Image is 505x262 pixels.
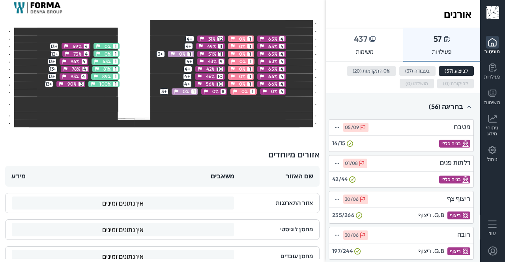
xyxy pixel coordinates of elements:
p: משימות [484,99,500,105]
div: Q.B. ריצוף [419,212,444,219]
div: 4 [279,74,284,79]
div: 56 % [204,81,215,87]
div: 65 % [267,36,278,42]
div: 73 % [72,51,82,57]
div: 9 [219,59,224,64]
div: 100 % [98,81,111,87]
div: 1 [247,67,252,71]
div: + 13 [48,58,56,65]
div: שם האזור [234,172,313,180]
div: + 13 [50,43,58,49]
div: 0 % [211,88,219,94]
div: אזור התארגנות [276,200,313,207]
div: מחסן לוגיסטי [279,226,313,233]
div: רובה [457,230,470,238]
div: 4 [279,67,284,71]
div: + 4 [184,43,193,49]
div: 4 [279,89,284,94]
div: 0 % [269,88,278,94]
div: + 4 [185,36,194,42]
div: דלתות פנים [440,159,471,167]
span: 30/06 [345,232,359,238]
div: + 13 [48,73,56,80]
button: בעבודה (37) [399,66,436,76]
div: בניה כללי [441,140,461,146]
div: 11 [218,44,223,49]
div: 0 % [238,51,246,57]
p: 57 [432,34,442,44]
a: מוניטור [480,33,505,58]
div: 1 [113,59,118,64]
button: 0% התקדמות (20) [347,66,396,76]
div: 31 % [207,36,216,42]
div: 96 % [69,58,80,64]
div: 4 [279,36,284,41]
a: ניהול [480,140,505,165]
span: 01/08 [345,160,358,166]
div: 4 [279,82,284,86]
div: 197/244 [332,248,353,255]
div: + 4 [183,66,192,72]
div: + 4 [183,81,192,87]
div: אין נתונים זמינים [102,199,144,208]
div: ריצוף [450,248,461,254]
span: 05/09 [345,124,359,130]
div: 89 % [101,73,112,79]
div: 1 [248,59,253,64]
p: מוניטור [484,49,500,54]
div: 10 [217,67,223,71]
div: 0 % [240,88,249,94]
a: עוד [480,215,505,240]
div: 0 % [103,43,112,49]
div: 1 [187,52,193,56]
div: 1 [113,67,118,71]
img: Project logo [14,2,62,13]
div: 1 [247,82,252,86]
div: + 13 [49,66,58,72]
div: 43 % [206,58,217,64]
div: 78 % [70,66,81,72]
div: 4 [279,44,284,49]
div: מידע [11,172,26,180]
div: 1 [247,44,252,49]
p: ניהול [487,156,498,162]
div: אין נתונים זמינים [102,252,144,261]
div: 1 [113,74,118,79]
div: Q.B. ריצוף [419,248,444,255]
div: + 3 [156,51,165,57]
div: 12 [217,36,223,41]
p: פעילויות [432,49,451,56]
div: + 4 [185,58,194,65]
div: 1 [113,44,118,49]
div: אין נתונים זמינים [102,225,144,234]
div: 1 [247,74,252,79]
span: 30/06 [345,196,359,202]
div: 81 % [102,66,112,72]
div: 63 % [267,58,278,64]
div: משאבים [26,172,234,180]
div: מחסן עובדים [281,253,313,260]
div: + 4 [183,73,192,80]
div: 46 % [204,73,215,79]
div: 69 % [71,43,82,49]
p: עוד [489,230,496,236]
div: 0 % [238,43,246,49]
div: 93 % [69,73,80,79]
div: 14/15 [332,140,345,147]
div: + 13 [50,51,59,57]
div: 0 % [238,66,246,72]
div: 0 % [178,51,186,57]
a: ניתוחי מידע [480,109,505,140]
div: אזורים מיוחדים [268,150,320,160]
div: 65 % [267,51,278,57]
div: 0 % [238,36,246,42]
div: 51 % [207,51,217,57]
div: 8 [221,89,226,94]
div: 0 % [103,51,112,57]
div: 1 [247,36,252,41]
div: 4 [279,59,284,64]
div: 63 % [101,58,112,64]
div: 0 % [181,88,190,94]
div: 49 % [206,43,217,49]
div: 4 [84,51,89,56]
